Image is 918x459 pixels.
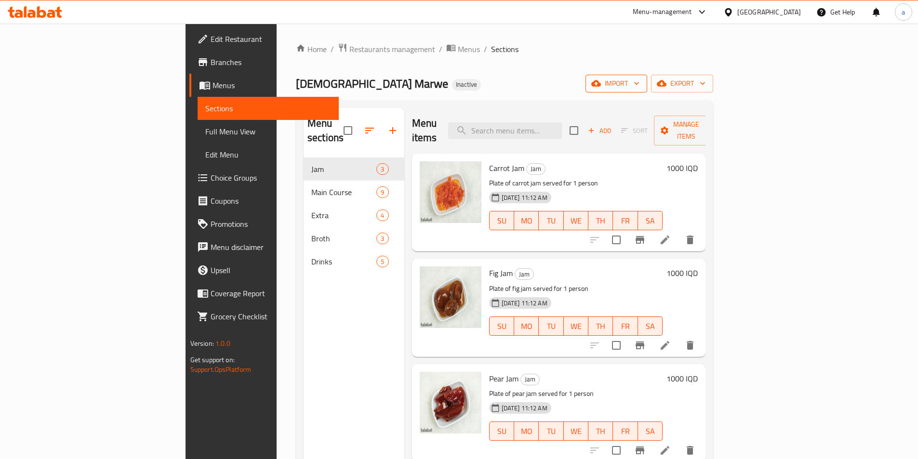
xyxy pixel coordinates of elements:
[420,266,481,328] img: Fig Jam
[521,374,539,385] span: Jam
[651,75,713,92] button: export
[205,103,331,114] span: Sections
[638,316,663,336] button: SA
[311,186,376,198] span: Main Course
[585,75,647,92] button: import
[376,163,388,175] div: items
[586,125,612,136] span: Add
[493,319,510,333] span: SU
[377,234,388,243] span: 3
[211,33,331,45] span: Edit Restaurant
[489,283,663,295] p: Plate of fig jam served for 1 person
[189,166,339,189] a: Choice Groups
[304,227,404,250] div: Broth3
[489,177,663,189] p: Plate of carrot jam served for 1 person
[446,43,480,55] a: Menus
[515,268,534,280] div: Jam
[376,233,388,244] div: items
[211,264,331,276] span: Upsell
[376,210,388,221] div: items
[592,214,609,228] span: TH
[564,120,584,141] span: Select section
[311,163,376,175] span: Jam
[489,161,524,175] span: Carrot Jam
[588,316,613,336] button: TH
[493,214,510,228] span: SU
[304,154,404,277] nav: Menu sections
[514,316,539,336] button: MO
[520,374,540,385] div: Jam
[539,421,563,441] button: TU
[489,388,663,400] p: Plate of pear jam served for 1 person
[514,421,539,441] button: MO
[606,335,626,355] span: Select to update
[568,214,585,228] span: WE
[189,305,339,328] a: Grocery Checklist
[584,123,615,138] button: Add
[659,234,671,246] a: Edit menu item
[377,188,388,197] span: 9
[489,371,519,386] span: Pear Jam
[198,120,339,143] a: Full Menu View
[420,372,481,433] img: Pear Jam
[642,214,659,228] span: SA
[296,43,713,55] nav: breadcrumb
[205,149,331,160] span: Edit Menu
[304,181,404,204] div: Main Course9
[617,424,634,438] span: FR
[211,56,331,68] span: Branches
[211,172,331,184] span: Choice Groups
[588,421,613,441] button: TH
[666,266,698,280] h6: 1000 IQD
[662,118,711,143] span: Manage items
[358,119,381,142] span: Sort sections
[659,340,671,351] a: Edit menu item
[376,186,388,198] div: items
[489,316,514,336] button: SU
[617,214,634,228] span: FR
[198,97,339,120] a: Sections
[642,319,659,333] span: SA
[666,161,698,175] h6: 1000 IQD
[349,43,435,55] span: Restaurants management
[211,311,331,322] span: Grocery Checklist
[189,259,339,282] a: Upsell
[617,319,634,333] span: FR
[568,424,585,438] span: WE
[338,43,435,55] a: Restaurants management
[638,421,663,441] button: SA
[198,143,339,166] a: Edit Menu
[564,316,588,336] button: WE
[902,7,905,17] span: a
[420,161,481,223] img: Carrot Jam
[211,195,331,207] span: Coupons
[514,211,539,230] button: MO
[311,210,376,221] span: Extra
[189,51,339,74] a: Branches
[584,123,615,138] span: Add item
[189,189,339,212] a: Coupons
[592,424,609,438] span: TH
[515,269,533,280] span: Jam
[189,212,339,236] a: Promotions
[377,211,388,220] span: 4
[539,316,563,336] button: TU
[489,266,513,280] span: Fig Jam
[213,79,331,91] span: Menus
[304,204,404,227] div: Extra4
[452,80,481,89] span: Inactive
[311,256,376,267] span: Drinks
[484,43,487,55] li: /
[211,288,331,299] span: Coverage Report
[593,78,639,90] span: import
[190,354,235,366] span: Get support on:
[452,79,481,91] div: Inactive
[377,165,388,174] span: 3
[190,337,214,350] span: Version:
[377,257,388,266] span: 5
[527,163,545,174] span: Jam
[296,73,448,94] span: [DEMOGRAPHIC_DATA] Marwe
[679,334,702,357] button: delete
[539,211,563,230] button: TU
[606,230,626,250] span: Select to update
